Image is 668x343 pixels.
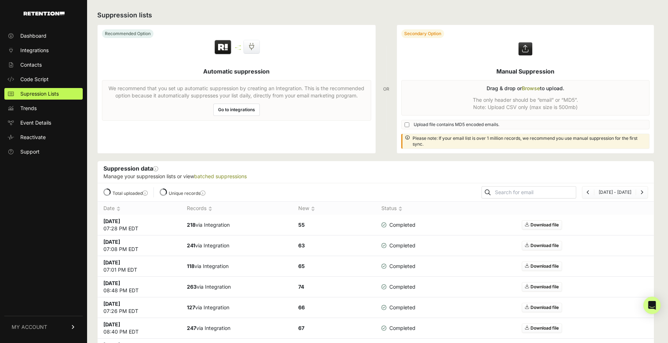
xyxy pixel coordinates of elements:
span: Completed [381,263,415,270]
label: Unique records [169,191,205,196]
div: Recommended Option [102,29,153,38]
a: Download file [522,220,562,230]
span: Supression Lists [20,90,59,97]
img: no_sort-eaf950dc5ab64cae54d48a5578032e96f70b2ecb7d747501f34c8f2db400fb66.gif [398,206,402,212]
img: Retention [214,39,232,55]
a: Download file [522,262,562,271]
strong: [DATE] [103,239,120,245]
nav: Page navigation [582,186,648,198]
td: 07:26 PM EDT [98,297,181,318]
td: via Integration [181,318,292,339]
a: Download file [522,241,562,250]
strong: [DATE] [103,280,120,286]
span: Code Script [20,76,49,83]
span: Trends [20,105,37,112]
span: Completed [381,325,415,332]
h2: Suppression lists [97,10,654,20]
a: Download file [522,303,562,312]
div: OR [383,25,389,154]
img: no_sort-eaf950dc5ab64cae54d48a5578032e96f70b2ecb7d747501f34c8f2db400fb66.gif [116,206,120,212]
td: 08:48 PM EDT [98,277,181,297]
span: Support [20,148,40,155]
strong: 218 [187,222,196,228]
span: Reactivate [20,134,46,141]
span: Dashboard [20,32,46,39]
img: integration [235,45,241,46]
a: MY ACCOUNT [4,316,83,338]
span: Integrations [20,47,49,54]
td: 07:01 PM EDT [98,256,181,277]
td: via Integration [181,277,292,297]
strong: 65 [298,263,305,269]
div: Open Intercom Messenger [643,297,661,314]
strong: 247 [187,325,196,331]
td: 07:28 PM EDT [98,215,181,235]
a: Download file [522,323,562,333]
td: 07:08 PM EDT [98,235,181,256]
th: Date [98,202,181,215]
img: integration [235,47,241,48]
img: no_sort-eaf950dc5ab64cae54d48a5578032e96f70b2ecb7d747501f34c8f2db400fb66.gif [208,206,212,212]
td: via Integration [181,297,292,318]
strong: 118 [187,263,194,269]
img: no_sort-eaf950dc5ab64cae54d48a5578032e96f70b2ecb7d747501f34c8f2db400fb66.gif [311,206,315,212]
a: Next [640,189,643,195]
th: Records [181,202,292,215]
a: Contacts [4,59,83,71]
strong: [DATE] [103,321,120,327]
span: Completed [381,304,415,311]
strong: 67 [298,325,304,331]
a: Go to integrations [213,104,260,116]
strong: [DATE] [103,301,120,307]
a: Integrations [4,45,83,56]
strong: 74 [298,284,304,290]
span: Completed [381,283,415,290]
div: Suppression data [98,161,654,183]
td: via Integration [181,235,292,256]
td: via Integration [181,256,292,277]
a: Code Script [4,74,83,85]
a: Download file [522,282,562,292]
strong: 55 [298,222,305,228]
a: Previous [587,189,590,195]
p: Manage your suppression lists or view [103,173,648,180]
strong: 63 [298,242,305,248]
a: Event Details [4,117,83,129]
strong: 241 [187,242,195,248]
input: Upload file contains MD5 encoded emails. [405,122,409,127]
a: Supression Lists [4,88,83,100]
strong: 66 [298,304,305,310]
strong: [DATE] [103,218,120,224]
strong: 127 [187,304,195,310]
span: MY ACCOUNT [12,323,47,331]
th: New [292,202,376,215]
p: We recommend that you set up automatic suppression by creating an Integration. This is the recomm... [107,85,366,99]
input: Search for email [493,187,576,197]
td: 08:40 PM EDT [98,318,181,339]
span: Completed [381,242,415,249]
li: [DATE] - [DATE] [594,189,636,195]
th: Status [376,202,431,215]
img: Retention.com [24,12,65,16]
a: Dashboard [4,30,83,42]
span: Event Details [20,119,51,126]
img: integration [235,49,241,50]
span: Upload file contains MD5 encoded emails. [414,122,499,127]
span: Contacts [20,61,42,68]
strong: [DATE] [103,259,120,265]
td: via Integration [181,215,292,235]
a: batched suppressions [194,173,247,179]
a: Trends [4,103,83,114]
strong: 263 [187,284,197,290]
span: Completed [381,221,415,229]
a: Support [4,146,83,158]
h5: Automatic suppression [203,67,270,76]
a: Reactivate [4,131,83,143]
label: Total uploaded [112,191,148,196]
